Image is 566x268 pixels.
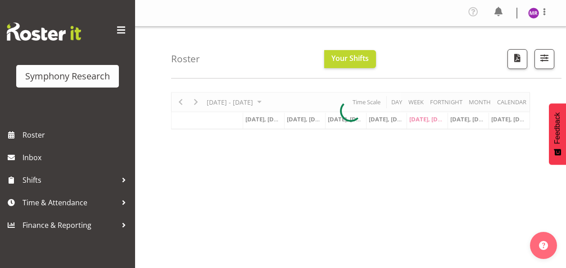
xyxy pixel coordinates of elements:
span: Feedback [553,112,561,144]
span: Inbox [23,151,131,164]
button: Your Shifts [324,50,376,68]
div: Symphony Research [25,69,110,83]
img: help-xxl-2.png [539,241,548,250]
button: Download a PDF of the roster according to the set date range. [507,49,527,69]
img: minu-rana11870.jpg [528,8,539,18]
h4: Roster [171,54,200,64]
img: Rosterit website logo [7,23,81,41]
span: Roster [23,128,131,142]
button: Feedback - Show survey [549,103,566,165]
span: Time & Attendance [23,196,117,209]
span: Finance & Reporting [23,218,117,232]
span: Your Shifts [331,53,369,63]
button: Filter Shifts [534,49,554,69]
span: Shifts [23,173,117,187]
